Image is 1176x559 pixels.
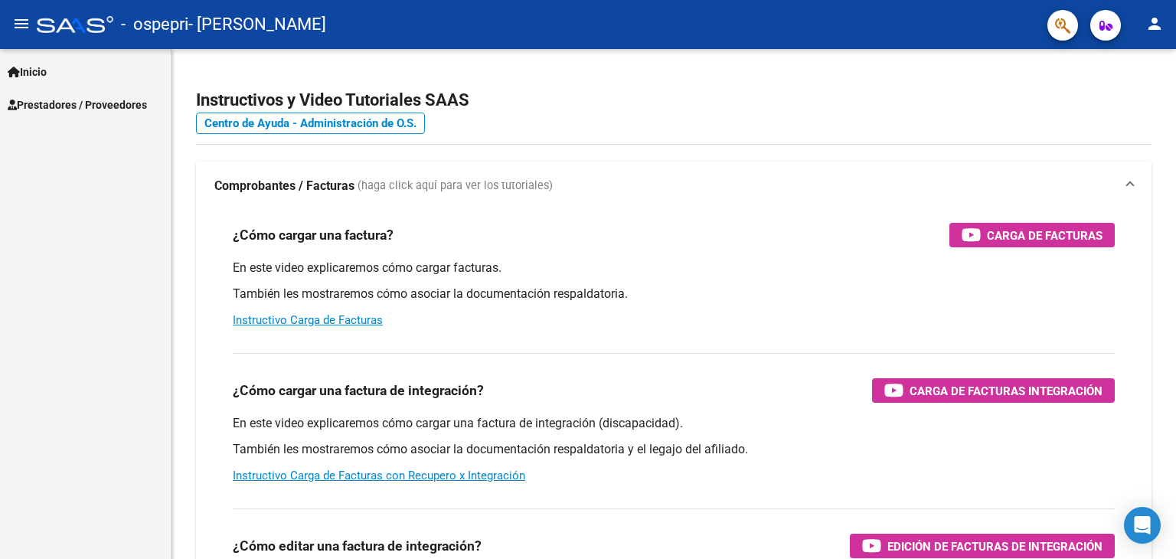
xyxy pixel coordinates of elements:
[233,469,525,482] a: Instructivo Carga de Facturas con Recupero x Integración
[8,96,147,113] span: Prestadores / Proveedores
[872,378,1115,403] button: Carga de Facturas Integración
[233,441,1115,458] p: También les mostraremos cómo asociar la documentación respaldatoria y el legajo del afiliado.
[233,260,1115,276] p: En este video explicaremos cómo cargar facturas.
[358,178,553,195] span: (haga click aquí para ver los tutoriales)
[233,313,383,327] a: Instructivo Carga de Facturas
[987,226,1102,245] span: Carga de Facturas
[1124,507,1161,544] div: Open Intercom Messenger
[233,380,484,401] h3: ¿Cómo cargar una factura de integración?
[196,162,1151,211] mat-expansion-panel-header: Comprobantes / Facturas (haga click aquí para ver los tutoriales)
[8,64,47,80] span: Inicio
[850,534,1115,558] button: Edición de Facturas de integración
[887,537,1102,556] span: Edición de Facturas de integración
[233,535,482,557] h3: ¿Cómo editar una factura de integración?
[1145,15,1164,33] mat-icon: person
[233,224,394,246] h3: ¿Cómo cargar una factura?
[233,286,1115,302] p: También les mostraremos cómo asociar la documentación respaldatoria.
[188,8,326,41] span: - [PERSON_NAME]
[121,8,188,41] span: - ospepri
[233,415,1115,432] p: En este video explicaremos cómo cargar una factura de integración (discapacidad).
[12,15,31,33] mat-icon: menu
[214,178,354,195] strong: Comprobantes / Facturas
[196,113,425,134] a: Centro de Ayuda - Administración de O.S.
[949,223,1115,247] button: Carga de Facturas
[910,381,1102,400] span: Carga de Facturas Integración
[196,86,1151,115] h2: Instructivos y Video Tutoriales SAAS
